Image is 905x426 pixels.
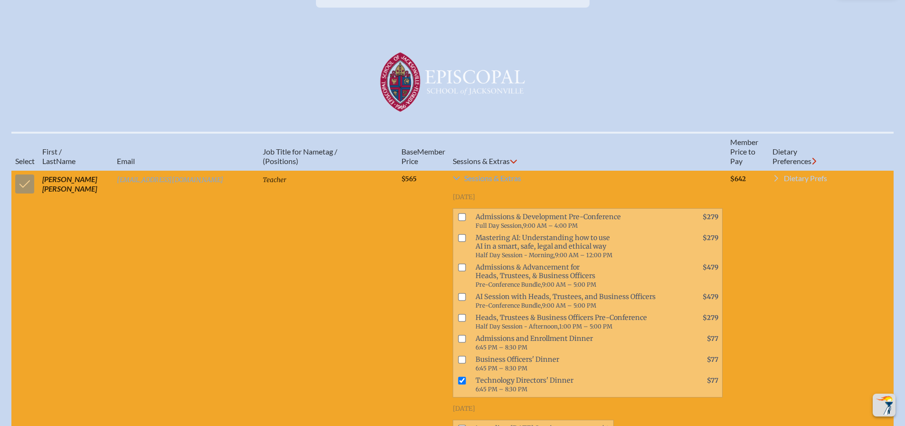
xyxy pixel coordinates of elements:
span: $77 [707,377,718,385]
img: Episcopal School of Jacksonville [377,49,529,115]
span: $279 [703,314,718,322]
span: 9:00 AM – 5:00 PM [542,281,596,288]
span: Sessions & Extras [464,174,521,182]
span: $642 [730,175,746,183]
th: Name [38,133,113,170]
span: $279 [703,213,718,221]
th: Email [113,133,259,170]
span: [DATE] [453,405,475,413]
th: Diet [769,133,843,170]
span: Technology Directors' Dinner [472,374,680,395]
span: Select [15,156,35,165]
span: Last [42,156,56,165]
span: 1:00 PM – 5:00 PM [559,323,612,330]
span: Price [401,156,418,165]
a: Dietary Prefs [772,174,827,186]
a: [EMAIL_ADDRESS][DOMAIN_NAME] [117,176,223,184]
span: $77 [707,335,718,343]
span: AI Session with Heads, Trustees, and Business Officers [472,290,680,311]
span: [DATE] [453,193,475,201]
span: Admissions and Enrollment Dinner [472,332,680,353]
span: Admissions & Advancement for Heads, Trustees, & Business Officers [472,261,680,290]
span: 9:00 AM – 4:00 PM [523,222,578,229]
span: 6:45 PM – 8:30 PM [476,365,527,372]
span: 6:45 PM – 8:30 PM [476,344,527,351]
span: Pre-Conference Bundle, [476,302,542,309]
th: Memb [398,133,449,170]
button: Scroll Top [873,394,895,416]
span: Full Day Session, [476,222,523,229]
span: $77 [707,356,718,364]
th: Member Price to Pay [726,133,769,170]
span: Business Officers' Dinner [472,353,680,374]
span: 9:00 AM – 5:00 PM [542,302,596,309]
span: Base [401,147,417,156]
span: Heads, Trustees & Business Officers Pre-Conference [472,311,680,332]
span: Teacher [263,176,286,184]
span: 9:00 AM – 12:00 PM [555,252,612,259]
th: Job Title for Nametag / (Positions) [259,133,398,170]
span: Half Day Session - Afternoon, [476,323,559,330]
span: 6:45 PM – 8:30 PM [476,386,527,393]
span: Mastering AI: Understanding how to use AI in a smart, safe, legal and ethical way [472,232,680,261]
span: Half Day Session - Morning, [476,252,555,259]
span: Dietary Prefs [784,174,827,182]
a: Sessions & Extras [453,174,723,186]
span: $279 [703,234,718,242]
span: First / [42,147,62,156]
th: Sessions & Extras [449,133,726,170]
span: er [438,147,445,156]
span: Admissions & Development Pre-Conference [472,211,680,232]
span: Pre-Conference Bundle, [476,281,542,288]
span: $479 [703,293,718,301]
span: ary Preferences [772,147,811,165]
span: $479 [703,263,718,271]
span: $565 [401,175,417,183]
img: To the top [875,396,894,415]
